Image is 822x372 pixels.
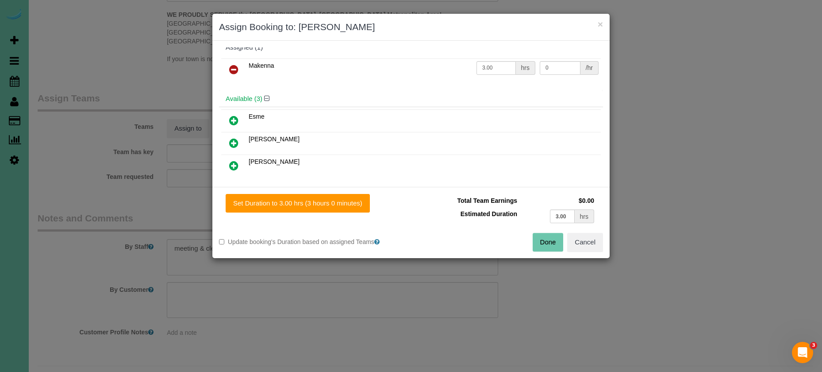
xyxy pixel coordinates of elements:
[226,95,596,103] h4: Available (3)
[219,237,404,246] label: Update booking's Duration based on assigned Teams
[519,194,596,207] td: $0.00
[249,136,300,143] span: [PERSON_NAME]
[567,233,603,252] button: Cancel
[226,194,370,213] button: Set Duration to 3.00 hrs (3 hours 0 minutes)
[580,61,599,75] div: /hr
[598,19,603,29] button: ×
[226,44,596,51] div: Assigned (1)
[249,113,265,120] span: Esme
[418,194,519,207] td: Total Team Earnings
[461,210,517,217] span: Estimated Duration
[575,209,594,223] div: hrs
[516,61,535,75] div: hrs
[219,20,603,34] h3: Assign Booking to: [PERSON_NAME]
[249,158,300,165] span: [PERSON_NAME]
[533,233,564,252] button: Done
[219,239,224,244] input: Update booking's Duration based on assigned Teams
[792,342,813,363] iframe: Intercom live chat
[249,62,274,69] span: Makenna
[810,342,817,349] span: 3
